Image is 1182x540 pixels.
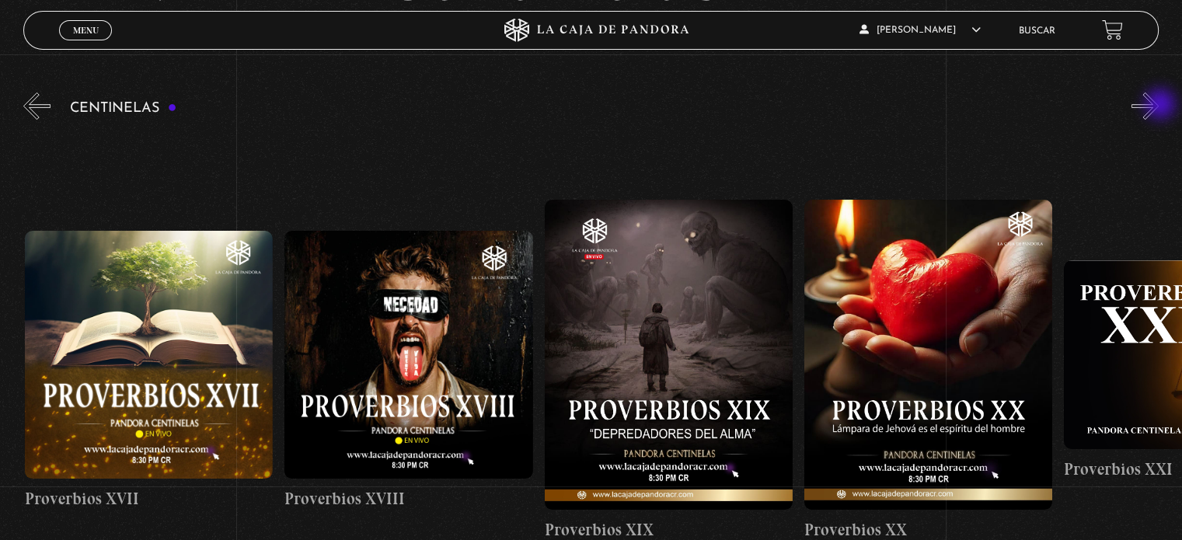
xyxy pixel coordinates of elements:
a: Buscar [1019,26,1055,36]
h4: Proverbios XVIII [284,486,532,511]
span: Cerrar [68,39,104,50]
button: Previous [23,92,51,120]
h3: Centinelas [70,101,176,116]
span: [PERSON_NAME] [859,26,981,35]
a: View your shopping cart [1102,19,1123,40]
span: Menu [73,26,99,35]
h4: Proverbios XVII [25,486,273,511]
button: Next [1131,92,1159,120]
